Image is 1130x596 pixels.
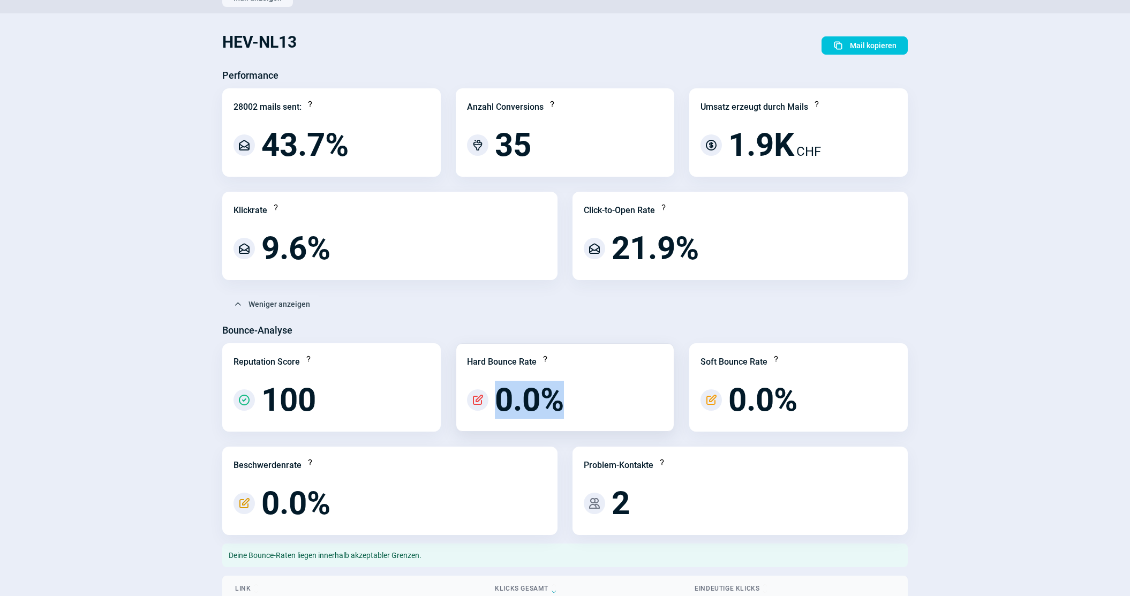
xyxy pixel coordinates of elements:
[233,101,302,114] div: 28002 mails sent:
[467,101,544,114] div: Anzahl Conversions
[248,296,310,313] span: Weniger anzeigen
[796,142,821,161] span: CHF
[233,204,267,217] div: Klickrate
[261,384,316,416] span: 100
[235,582,469,595] div: Link
[700,101,808,114] div: Umsatz erzeugt durch Mails
[233,356,300,368] div: Reputation Score
[467,356,537,368] div: Hard Bounce Rate
[222,67,278,84] h3: Performance
[495,582,669,595] div: Klicks gesamt
[222,544,908,567] div: Deine Bounce-Raten liegen innerhalb akzeptabler Grenzen.
[495,384,564,416] span: 0.0%
[584,204,655,217] div: Click-to-Open Rate
[612,487,630,519] span: 2
[695,582,895,595] div: Eindeutige Klicks
[700,356,767,368] div: Soft Bounce Rate
[584,459,653,472] div: Problem-Kontakte
[233,459,302,472] div: Beschwerdenrate
[850,37,897,54] span: Mail kopieren
[495,129,531,161] span: 35
[728,384,797,416] span: 0.0%
[822,36,908,55] button: Mail kopieren
[261,129,349,161] span: 43.7%
[612,232,699,265] span: 21.9%
[728,129,794,161] span: 1.9K
[261,232,330,265] span: 9.6%
[222,295,321,313] button: Weniger anzeigen
[261,487,330,519] span: 0.0%
[222,24,297,61] h1: HEV-NL13
[222,322,292,339] h3: Bounce-Analyse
